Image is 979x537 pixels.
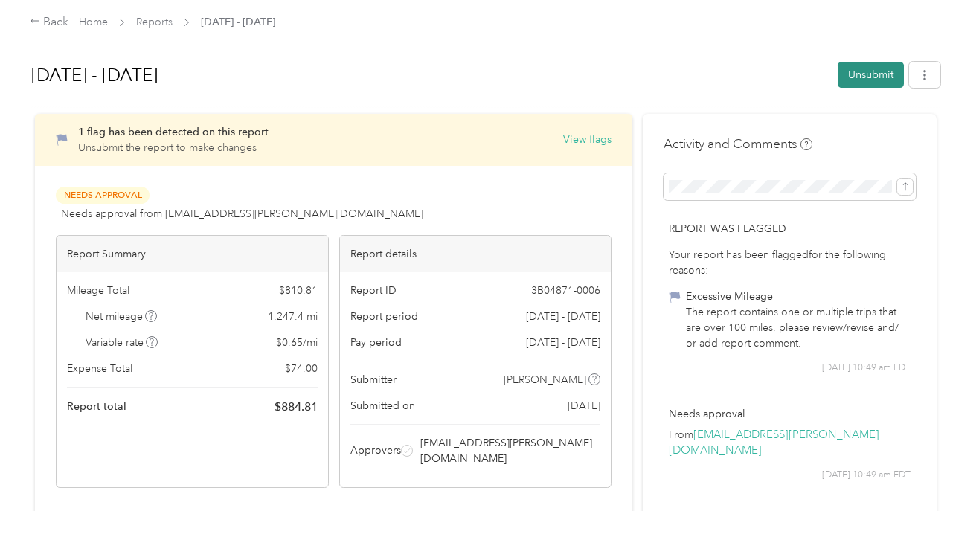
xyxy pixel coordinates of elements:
[30,13,68,31] div: Back
[568,398,600,414] span: [DATE]
[669,427,911,458] p: From
[669,428,879,457] a: [EMAIL_ADDRESS][PERSON_NAME][DOMAIN_NAME]
[526,335,600,350] span: [DATE] - [DATE]
[686,289,911,304] div: Excessive Mileage
[57,236,328,272] div: Report Summary
[350,335,402,350] span: Pay period
[276,335,318,350] span: $ 0.65 / mi
[67,283,129,298] span: Mileage Total
[563,132,612,147] button: View flags
[31,57,827,93] h1: Sep 1 - 30, 2025
[350,283,397,298] span: Report ID
[285,361,318,376] span: $ 74.00
[340,236,612,272] div: Report details
[61,206,423,222] span: Needs approval from [EMAIL_ADDRESS][PERSON_NAME][DOMAIN_NAME]
[420,435,598,466] span: [EMAIL_ADDRESS][PERSON_NAME][DOMAIN_NAME]
[896,454,979,537] iframe: Everlance-gr Chat Button Frame
[531,283,600,298] span: 3B04871-0006
[669,406,911,422] p: Needs approval
[67,361,132,376] span: Expense Total
[350,309,418,324] span: Report period
[664,135,812,153] h4: Activity and Comments
[822,361,911,375] span: [DATE] 10:49 am EDT
[838,62,904,88] button: Unsubmit
[78,126,269,138] span: 1 flag has been detected on this report
[350,398,415,414] span: Submitted on
[504,372,586,388] span: [PERSON_NAME]
[669,221,911,237] p: Report was flagged
[67,399,126,414] span: Report total
[79,16,108,28] a: Home
[350,372,397,388] span: Submitter
[56,187,150,204] span: Needs Approval
[279,283,318,298] span: $ 810.81
[136,16,173,28] a: Reports
[201,14,275,30] span: [DATE] - [DATE]
[268,309,318,324] span: 1,247.4 mi
[526,309,600,324] span: [DATE] - [DATE]
[78,140,269,155] p: Unsubmit the report to make changes
[822,469,911,482] span: [DATE] 10:49 am EDT
[686,304,911,351] div: The report contains one or multiple trips that are over 100 miles, please review/revise and/ or a...
[86,335,158,350] span: Variable rate
[86,309,158,324] span: Net mileage
[669,247,911,278] div: Your report has been flagged for the following reasons:
[350,443,401,458] span: Approvers
[275,398,318,416] span: $ 884.81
